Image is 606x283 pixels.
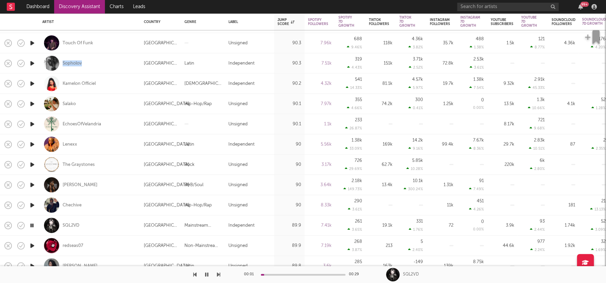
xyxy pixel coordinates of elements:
div: 261 [355,219,362,224]
div: 90.2 [277,79,301,87]
div: 90 [277,140,301,148]
a: SQL2VD [63,222,80,228]
div: 2.40 % [408,248,423,252]
div: Unsigned [228,160,248,169]
div: 9.16 % [408,146,423,151]
div: Rock [184,160,195,169]
div: 74.2k [369,100,392,108]
div: 0.00 % [473,228,484,231]
div: 99 + [580,2,589,7]
div: [GEOGRAPHIC_DATA] [144,79,178,87]
div: 7.96k [308,39,332,47]
div: 90 [277,201,301,209]
div: 2.18k [352,179,362,183]
div: 5 [421,239,423,244]
div: Country [144,20,174,24]
div: 149.73 % [343,187,362,191]
div: 89.9 [277,221,301,229]
div: 26.87 % [345,126,362,130]
div: SQL2VD [403,272,419,278]
div: 8.36 % [469,146,484,151]
div: 726 [355,158,362,163]
div: 7.97k [308,100,332,108]
div: 3.61 % [470,65,484,70]
div: Unsigned [228,100,248,108]
div: 0 [481,219,484,224]
div: 00:01 [244,271,257,279]
div: 2.24 % [530,248,545,252]
div: 10.66 % [528,106,545,110]
div: Latin [184,140,194,148]
div: [GEOGRAPHIC_DATA] [144,262,189,270]
div: Spotify Followers [308,18,328,26]
div: 1.1k [308,120,332,128]
div: [GEOGRAPHIC_DATA] [144,100,189,108]
div: 1.38k [352,138,362,143]
div: 8.75k [473,260,484,264]
div: [GEOGRAPHIC_DATA] [144,201,189,209]
div: Instagram 7D Growth [460,16,480,28]
div: [GEOGRAPHIC_DATA] [144,140,189,148]
div: 7.51k [308,59,332,67]
div: 11k [430,201,453,209]
div: 1.76 % [409,227,423,232]
div: 1.5k [491,39,514,47]
a: [PERSON_NAME] [63,263,97,269]
div: 19.7k [430,79,453,87]
a: Touch Of Funk [63,40,93,46]
div: 14.33 % [346,85,362,90]
div: Genre [184,20,218,24]
div: 3.9k [491,221,514,229]
div: 72 [430,221,453,229]
div: 90.3 [277,39,301,47]
div: [PERSON_NAME] [63,182,97,188]
div: 00:29 [349,271,362,279]
div: 35.7k [430,39,453,47]
a: Chechive [63,202,82,208]
div: 2.53k [473,57,484,61]
div: [GEOGRAPHIC_DATA] [144,181,189,189]
div: 91 [479,179,484,183]
a: redseas07 [63,242,83,249]
div: 1.3k [537,98,545,102]
div: Unsigned [228,241,248,250]
div: Unsigned [228,120,248,128]
div: 163k [369,262,392,270]
div: Mainstream Electronic [184,221,222,229]
div: 45.33 % [528,85,545,90]
div: 8.17k [491,120,514,128]
div: [GEOGRAPHIC_DATA] [144,221,178,229]
div: 29.7k [491,140,514,148]
div: Unsigned [228,181,248,189]
div: 4.43 % [347,65,362,70]
div: 1.92k [552,241,575,250]
div: Unsigned [228,201,248,209]
div: Non-Mainstream Electronic [184,241,222,250]
div: 93 [540,219,545,224]
div: [GEOGRAPHIC_DATA] [144,59,178,67]
div: Artist [42,20,134,24]
div: 5.56k [308,140,332,148]
div: 4.66 % [347,106,362,110]
div: 7.67k [473,138,484,143]
div: 1.28 % [591,106,606,110]
div: 300.24 % [404,187,423,191]
div: 10.28 % [406,166,423,171]
div: 9.68 % [530,126,545,130]
div: 2.35 % [591,146,606,151]
div: Latin [184,262,194,270]
div: Lenexx [63,141,77,147]
div: Kamelon Officiel [63,80,96,86]
div: 90 [277,181,301,189]
div: 7.41k [308,221,332,229]
div: 10.51 % [529,146,545,151]
div: 8.77 % [530,45,545,49]
div: 4.36k [552,39,575,47]
div: 9.32k [491,79,514,87]
div: Tiktok Followers [369,18,389,26]
div: 52 [601,219,606,224]
div: 3.17k [308,160,332,169]
div: 451 [477,199,484,203]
